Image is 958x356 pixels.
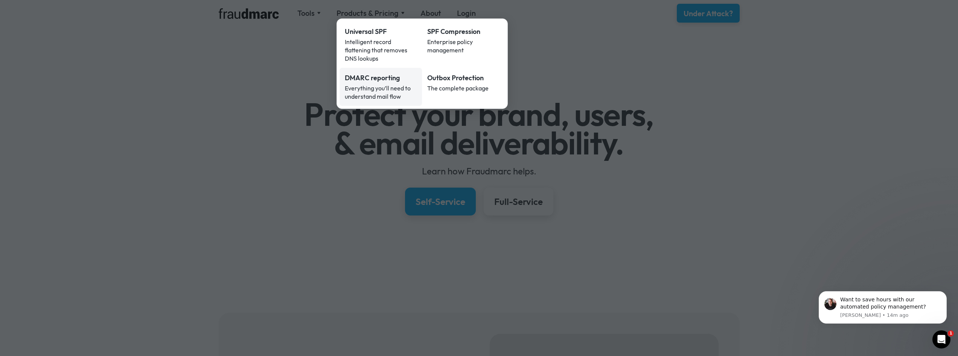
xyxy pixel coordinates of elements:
[340,68,422,106] a: DMARC reportingEverything you’ll need to understand mail flow
[807,284,958,328] iframe: Intercom notifications message
[427,38,500,54] div: Enterprise policy management
[422,68,505,106] a: Outbox ProtectionThe complete package
[427,27,500,37] div: SPF Compression
[948,330,954,336] span: 1
[422,21,505,68] a: SPF CompressionEnterprise policy management
[337,18,508,109] nav: Products & Pricing
[345,27,417,37] div: Universal SPF
[340,21,422,68] a: Universal SPFIntelligent record flattening that removes DNS lookups
[345,84,417,101] div: Everything you’ll need to understand mail flow
[345,38,417,63] div: Intelligent record flattening that removes DNS lookups
[345,73,417,83] div: DMARC reporting
[932,330,950,348] iframe: Intercom live chat
[427,73,500,83] div: Outbox Protection
[427,84,500,92] div: The complete package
